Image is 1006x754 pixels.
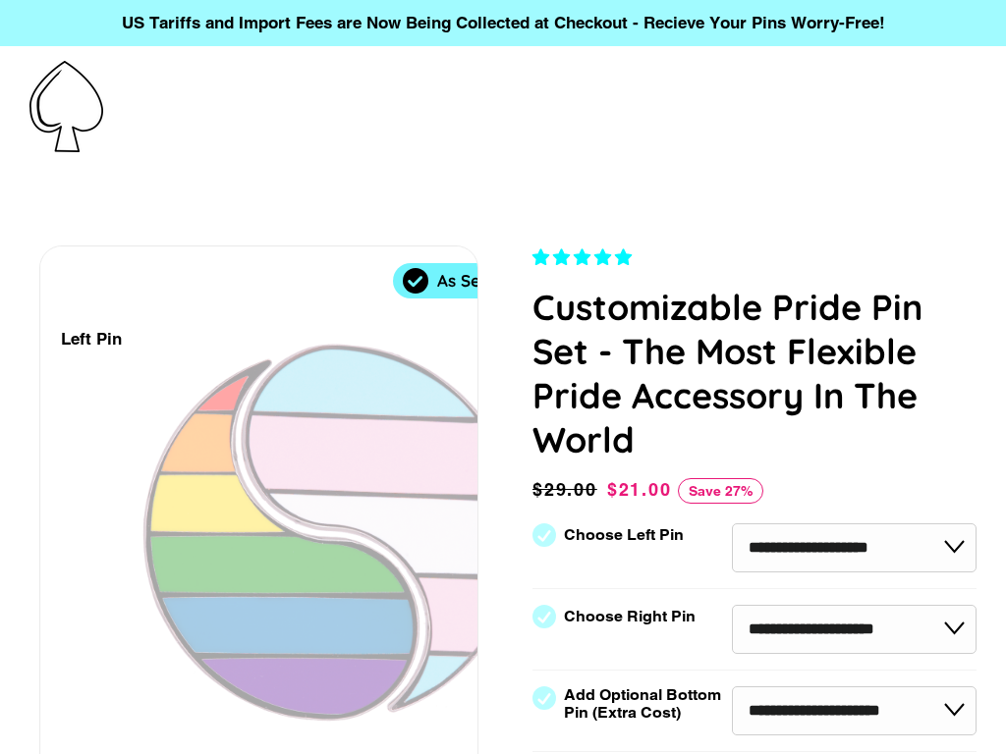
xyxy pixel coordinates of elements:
label: Choose Left Pin [564,526,684,544]
label: Choose Right Pin [564,608,696,625]
label: Add Optional Bottom Pin (Extra Cost) [564,686,729,722]
h1: Customizable Pride Pin Set - The Most Flexible Pride Accessory In The World [532,285,977,461]
img: Pin-Ace [29,61,103,152]
span: 4.83 stars [532,247,637,267]
span: Save 27% [678,478,763,504]
span: $21.00 [607,479,672,500]
span: $29.00 [532,476,602,504]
